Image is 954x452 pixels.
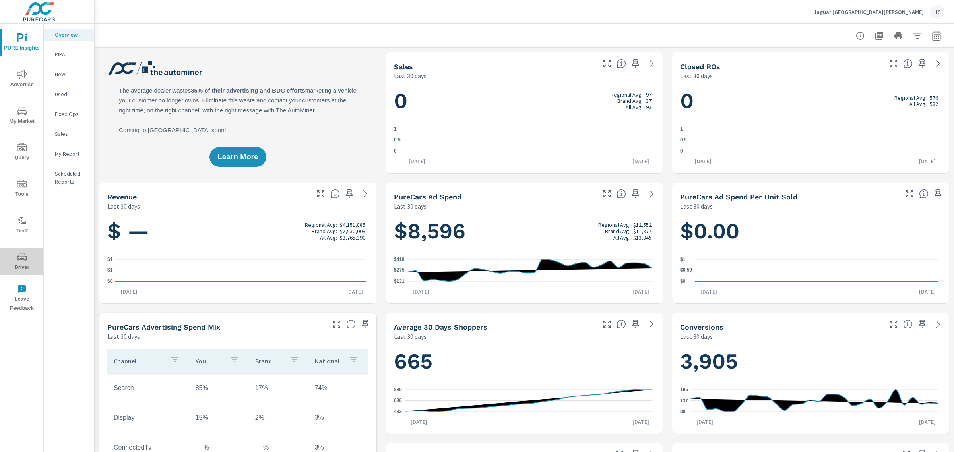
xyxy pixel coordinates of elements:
[691,418,719,426] p: [DATE]
[107,332,140,341] p: Last 30 days
[320,234,337,241] p: All Avg:
[605,228,630,234] p: Brand Avg:
[394,278,405,284] text: $131
[913,157,941,165] p: [DATE]
[613,234,630,241] p: All Avg:
[394,348,655,375] h1: 665
[308,408,368,428] td: 3%
[627,418,655,426] p: [DATE]
[107,268,113,273] text: $1
[340,234,365,241] p: $3,765,390
[394,87,655,114] h1: 0
[689,157,717,165] p: [DATE]
[394,332,427,341] p: Last 30 days
[645,187,658,200] a: See more details in report
[341,288,368,296] p: [DATE]
[255,357,283,365] p: Brand
[340,228,365,234] p: $2,530,009
[680,148,683,154] text: 0
[394,71,427,81] p: Last 30 days
[932,318,944,330] a: See more details in report
[55,31,88,39] p: Overview
[611,91,643,98] p: Regional Avg:
[3,33,41,53] span: PURE Insights
[3,253,41,272] span: Driver
[680,323,723,331] h5: Conversions
[55,110,88,118] p: Fixed Ops
[633,228,652,234] p: $11,877
[903,59,913,68] span: Number of Repair Orders Closed by the selected dealership group over the selected time range. [So...
[909,101,927,107] p: All Avg:
[44,29,94,41] div: Overview
[680,218,941,245] h1: $0.00
[617,59,626,68] span: Number of vehicles sold by the dealership over the selected date range. [Source: This data is sou...
[249,408,308,428] td: 2%
[916,57,929,70] span: Save this to your personalized report
[695,288,723,296] p: [DATE]
[646,98,652,104] p: 37
[627,288,655,296] p: [DATE]
[932,57,944,70] a: See more details in report
[3,143,41,162] span: Query
[315,357,343,365] p: National
[680,71,713,81] p: Last 30 days
[107,323,220,331] h5: PureCars Advertising Spend Mix
[814,8,924,15] p: Jaguar [GEOGRAPHIC_DATA][PERSON_NAME]
[305,222,337,228] p: Regional Avg:
[346,319,356,329] span: This table looks at how you compare to the amount of budget you spend per channel as opposed to y...
[680,268,692,273] text: $0.50
[394,257,405,262] text: $418
[930,95,938,101] p: 576
[3,180,41,199] span: Tools
[887,57,900,70] button: Make Fullscreen
[44,128,94,140] div: Sales
[887,318,900,330] button: Make Fullscreen
[394,201,427,211] p: Last 30 days
[394,148,397,154] text: 0
[930,5,944,19] div: JC
[394,218,655,245] h1: $8,596
[340,222,365,228] p: $4,151,885
[680,201,713,211] p: Last 30 days
[196,357,223,365] p: You
[919,189,929,199] span: Average cost of advertising per each vehicle sold at the dealer over the selected date range. The...
[308,378,368,398] td: 74%
[633,222,652,228] p: $12,552
[343,187,356,200] span: Save this to your personalized report
[913,418,941,426] p: [DATE]
[394,267,405,273] text: $275
[44,148,94,160] div: My Report
[394,137,401,143] text: 0.5
[680,257,686,262] text: $1
[107,201,140,211] p: Last 30 days
[633,234,652,241] p: $13,845
[249,378,308,398] td: 17%
[903,187,916,200] button: Make Fullscreen
[629,57,642,70] span: Save this to your personalized report
[629,318,642,330] span: Save this to your personalized report
[3,106,41,126] span: My Market
[680,332,713,341] p: Last 30 days
[617,319,626,329] span: A rolling 30 day total of daily Shoppers on the dealership website, averaged over the selected da...
[217,153,258,160] span: Learn More
[890,28,906,44] button: Print Report
[394,323,487,331] h5: Average 30 Days Shoppers
[598,222,630,228] p: Regional Avg:
[903,319,913,329] span: The number of dealer-specified goals completed by a visitor. [Source: This data is provided by th...
[680,398,688,404] text: 137
[209,147,266,167] button: Learn More
[44,68,94,80] div: New
[680,87,941,114] h1: 0
[55,70,88,78] p: New
[601,57,613,70] button: Make Fullscreen
[932,187,944,200] span: Save this to your personalized report
[44,168,94,187] div: Scheduled Reports
[601,187,613,200] button: Make Fullscreen
[627,157,655,165] p: [DATE]
[909,28,925,44] button: Apply Filters
[871,28,887,44] button: "Export Report to PDF"
[680,348,941,375] h1: 3,905
[645,57,658,70] a: See more details in report
[114,357,164,365] p: Channel
[407,288,435,296] p: [DATE]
